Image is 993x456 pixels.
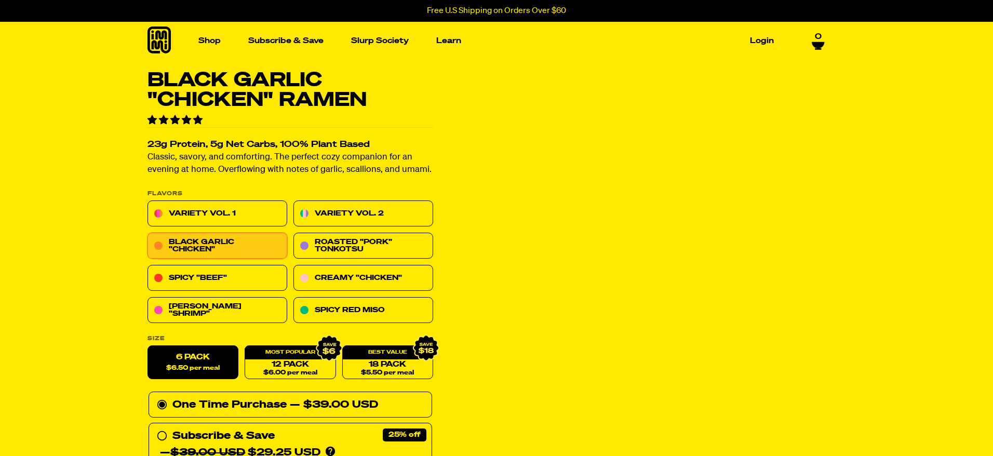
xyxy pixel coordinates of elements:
[293,298,433,324] a: Spicy Red Miso
[147,265,287,291] a: Spicy "Beef"
[342,346,433,380] a: 18 Pack$5.50 per meal
[293,265,433,291] a: Creamy "Chicken"
[812,32,825,50] a: 0
[166,365,220,372] span: $6.50 per meal
[815,32,822,42] span: 0
[147,298,287,324] a: [PERSON_NAME] "Shrimp"
[194,33,225,49] a: Shop
[172,428,275,445] div: Subscribe & Save
[361,370,414,377] span: $5.50 per meal
[147,191,433,197] p: Flavors
[147,233,287,259] a: Black Garlic "Chicken"
[432,33,465,49] a: Learn
[147,346,238,380] label: 6 Pack
[157,397,424,413] div: One Time Purchase
[244,33,328,49] a: Subscribe & Save
[290,397,378,413] div: — $39.00 USD
[194,22,778,60] nav: Main navigation
[347,33,413,49] a: Slurp Society
[746,33,778,49] a: Login
[147,152,433,177] p: Classic, savory, and comforting. The perfect cozy companion for an evening at home. Overflowing w...
[245,346,336,380] a: 12 Pack$6.00 per meal
[263,370,317,377] span: $6.00 per meal
[293,233,433,259] a: Roasted "Pork" Tonkotsu
[147,141,433,150] h2: 23g Protein, 5g Net Carbs, 100% Plant Based
[147,116,205,125] span: 4.76 stars
[147,201,287,227] a: Variety Vol. 1
[293,201,433,227] a: Variety Vol. 2
[427,6,566,16] p: Free U.S Shipping on Orders Over $60
[147,71,433,110] h1: Black Garlic "Chicken" Ramen
[147,336,433,342] label: Size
